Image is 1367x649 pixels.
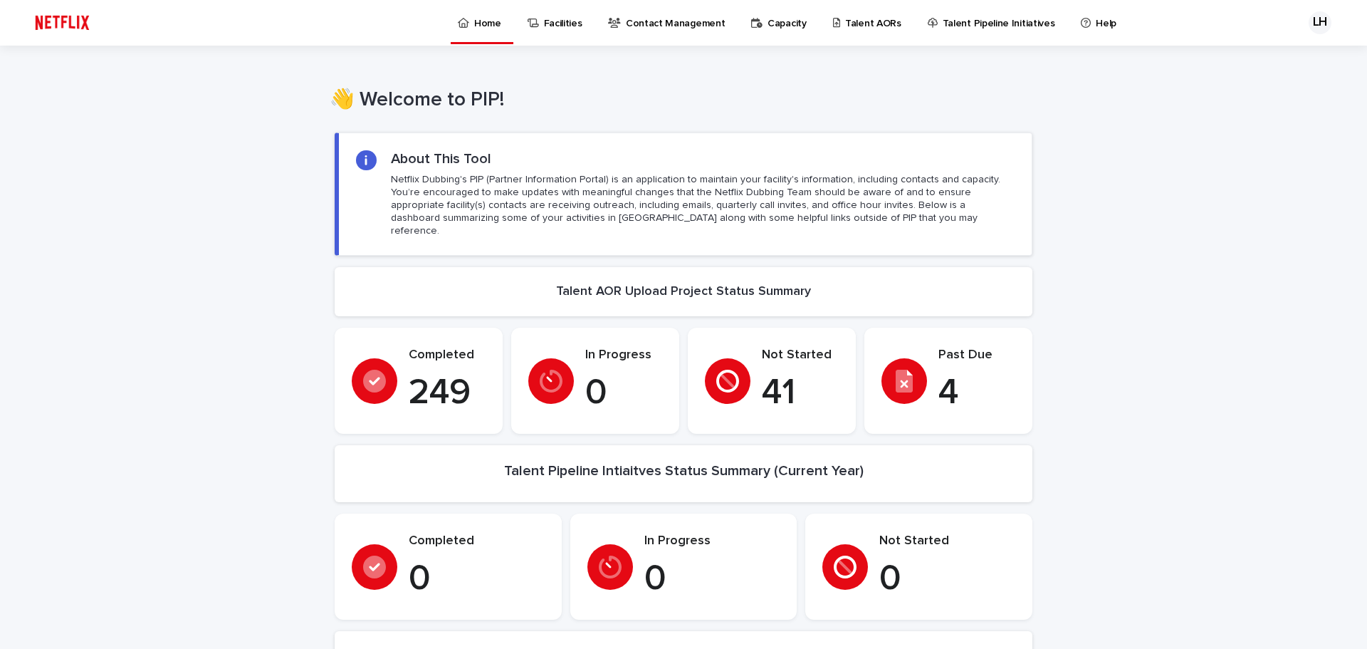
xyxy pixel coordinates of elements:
[585,348,662,363] p: In Progress
[938,372,1015,415] p: 4
[879,534,1015,549] p: Not Started
[28,9,96,37] img: ifQbXi3ZQGMSEF7WDB7W
[644,534,780,549] p: In Progress
[762,348,839,363] p: Not Started
[409,558,545,601] p: 0
[879,558,1015,601] p: 0
[644,558,780,601] p: 0
[1309,11,1331,34] div: LH
[409,348,486,363] p: Completed
[391,150,491,167] h2: About This Tool
[409,372,486,415] p: 249
[556,284,811,300] h2: Talent AOR Upload Project Status Summary
[409,534,545,549] p: Completed
[585,372,662,415] p: 0
[504,462,864,479] h2: Talent Pipeline Intiaitves Status Summary (Current Year)
[762,372,839,415] p: 41
[330,88,1027,113] h1: 👋 Welcome to PIP!
[938,348,1015,363] p: Past Due
[391,173,1015,238] p: Netflix Dubbing's PIP (Partner Information Portal) is an application to maintain your facility's ...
